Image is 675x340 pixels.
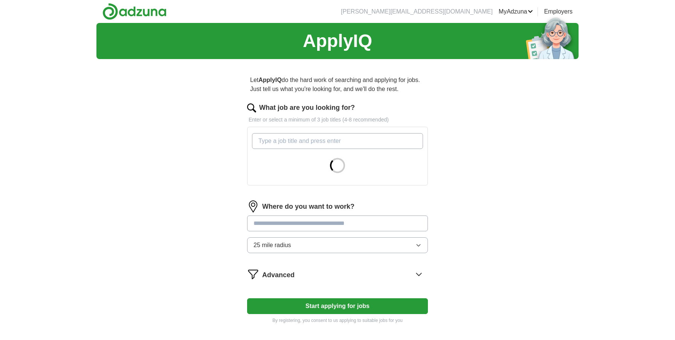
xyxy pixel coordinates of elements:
[247,103,256,112] img: search.png
[262,202,354,212] label: Where do you want to work?
[102,3,166,20] img: Adzuna logo
[303,27,372,55] h1: ApplyIQ
[247,116,428,124] p: Enter or select a minimum of 3 job titles (4-8 recommended)
[341,7,493,16] li: [PERSON_NAME][EMAIL_ADDRESS][DOMAIN_NAME]
[247,237,428,253] button: 25 mile radius
[499,7,533,16] a: MyAdzuna
[254,241,291,250] span: 25 mile radius
[544,7,573,16] a: Employers
[262,270,295,280] span: Advanced
[247,298,428,314] button: Start applying for jobs
[247,317,428,324] p: By registering, you consent to us applying to suitable jobs for you
[258,77,281,83] strong: ApplyIQ
[247,268,259,280] img: filter
[259,103,355,113] label: What job are you looking for?
[247,200,259,212] img: location.png
[252,133,423,149] input: Type a job title and press enter
[247,73,428,97] p: Let do the hard work of searching and applying for jobs. Just tell us what you're looking for, an...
